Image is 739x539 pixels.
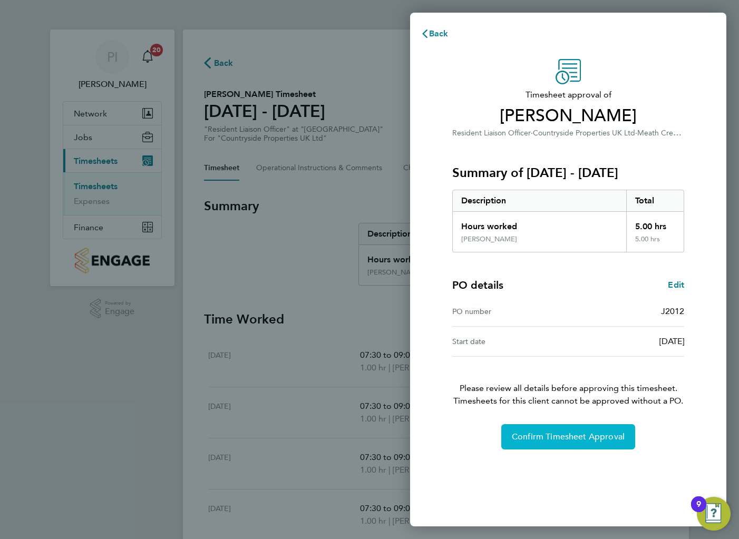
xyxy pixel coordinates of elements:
span: J2012 [661,306,684,316]
div: [PERSON_NAME] [461,235,517,243]
span: Back [429,28,449,38]
div: 5.00 hrs [626,235,684,252]
span: [PERSON_NAME] [452,105,684,126]
div: Start date [452,335,568,348]
div: 5.00 hrs [626,212,684,235]
div: Description [453,190,626,211]
div: 9 [696,504,701,518]
div: Hours worked [453,212,626,235]
div: [DATE] [568,335,684,348]
span: · [635,129,637,138]
a: Edit [668,279,684,291]
div: PO number [452,305,568,318]
span: Meath Crescent [637,128,691,138]
button: Confirm Timesheet Approval [501,424,635,449]
div: Total [626,190,684,211]
h3: Summary of [DATE] - [DATE] [452,164,684,181]
span: Edit [668,280,684,290]
p: Please review all details before approving this timesheet. [440,357,697,407]
span: Confirm Timesheet Approval [512,432,625,442]
div: Summary of 18 - 24 Aug 2025 [452,190,684,252]
button: Open Resource Center, 9 new notifications [697,497,731,531]
span: Timesheet approval of [452,89,684,101]
span: Timesheets for this client cannot be approved without a PO. [440,395,697,407]
h4: PO details [452,278,503,292]
span: · [531,129,533,138]
span: Resident Liaison Officer [452,129,531,138]
span: Countryside Properties UK Ltd [533,129,635,138]
button: Back [410,23,459,44]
